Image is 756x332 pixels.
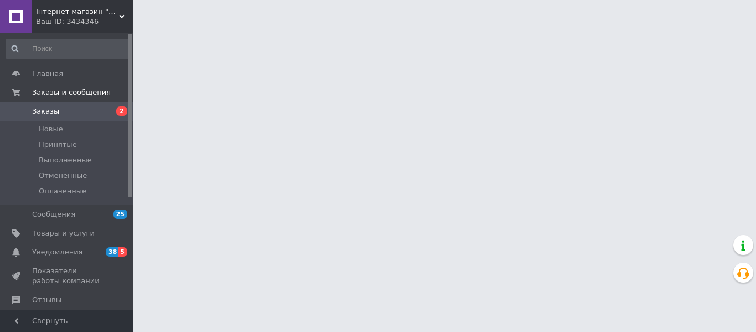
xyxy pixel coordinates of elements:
[32,210,75,219] span: Сообщения
[36,17,133,27] div: Ваш ID: 3434346
[39,140,77,150] span: Принятые
[32,266,102,286] span: Показатели работы компании
[32,247,82,257] span: Уведомления
[36,7,119,17] span: Інтернет магазин "Focus"
[39,124,63,134] span: Новые
[32,295,61,305] span: Отзывы
[118,247,127,257] span: 5
[116,106,127,116] span: 2
[39,186,86,196] span: Оплаченные
[106,247,118,257] span: 38
[32,106,59,116] span: Заказы
[32,69,63,79] span: Главная
[6,39,131,59] input: Поиск
[32,228,95,238] span: Товары и услуги
[113,210,127,219] span: 25
[32,88,111,98] span: Заказы и сообщения
[39,155,92,165] span: Выполненные
[39,171,87,181] span: Отмененные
